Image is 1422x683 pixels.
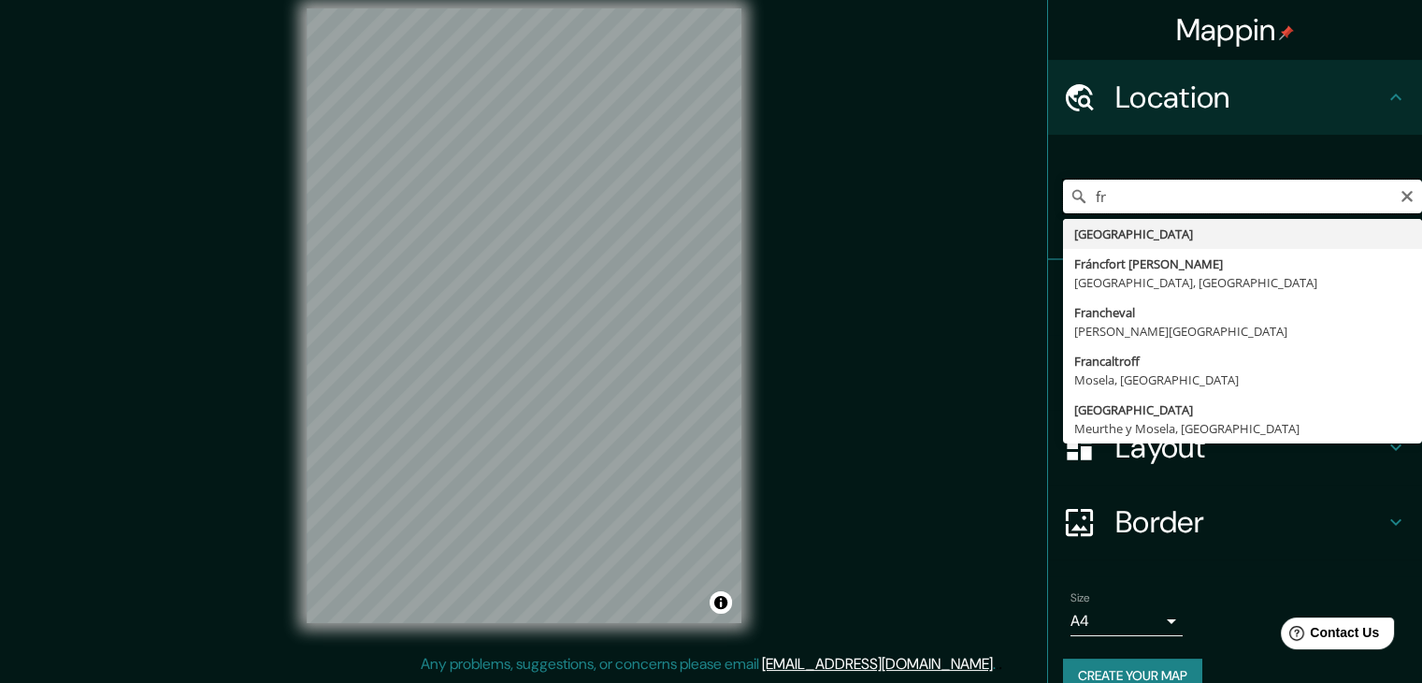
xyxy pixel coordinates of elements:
[421,653,996,676] p: Any problems, suggestions, or concerns please email .
[1279,25,1294,40] img: pin-icon.png
[1074,322,1411,341] div: [PERSON_NAME][GEOGRAPHIC_DATA]
[1048,335,1422,410] div: Style
[996,653,998,676] div: .
[1400,186,1415,204] button: Clear
[1070,590,1090,606] label: Size
[1074,352,1411,371] div: Francaltroff
[1115,503,1385,541] h4: Border
[1115,79,1385,116] h4: Location
[1074,419,1411,438] div: Meurthe y Mosela, [GEOGRAPHIC_DATA]
[1048,485,1422,559] div: Border
[1176,11,1295,49] h4: Mappin
[1074,371,1411,389] div: Mosela, [GEOGRAPHIC_DATA]
[998,653,1002,676] div: .
[1048,410,1422,485] div: Layout
[307,8,741,623] canvas: Map
[1074,273,1411,292] div: [GEOGRAPHIC_DATA], [GEOGRAPHIC_DATA]
[762,654,993,674] a: [EMAIL_ADDRESS][DOMAIN_NAME]
[1063,180,1422,213] input: Pick your city or area
[1074,400,1411,419] div: [GEOGRAPHIC_DATA]
[1074,303,1411,322] div: Francheval
[1074,254,1411,273] div: Fráncfort [PERSON_NAME]
[1048,60,1422,135] div: Location
[1074,225,1411,243] div: [GEOGRAPHIC_DATA]
[1048,260,1422,335] div: Pins
[1256,610,1401,662] iframe: Help widget launcher
[710,591,732,614] button: Toggle attribution
[1070,606,1183,636] div: A4
[1115,429,1385,466] h4: Layout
